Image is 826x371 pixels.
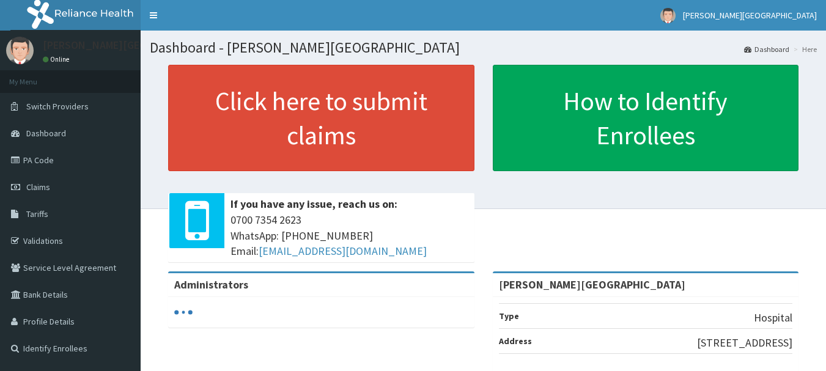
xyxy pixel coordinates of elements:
h1: Dashboard - [PERSON_NAME][GEOGRAPHIC_DATA] [150,40,817,56]
span: [PERSON_NAME][GEOGRAPHIC_DATA] [683,10,817,21]
span: Switch Providers [26,101,89,112]
b: Type [499,310,519,321]
img: User Image [660,8,676,23]
a: Online [43,55,72,64]
span: 0700 7354 2623 WhatsApp: [PHONE_NUMBER] Email: [230,212,468,259]
a: Dashboard [744,44,789,54]
svg: audio-loading [174,303,193,321]
p: [PERSON_NAME][GEOGRAPHIC_DATA] [43,40,224,51]
a: How to Identify Enrollees [493,65,799,171]
img: User Image [6,37,34,64]
b: Administrators [174,277,248,292]
b: If you have any issue, reach us on: [230,197,397,211]
strong: [PERSON_NAME][GEOGRAPHIC_DATA] [499,277,685,292]
p: [STREET_ADDRESS] [697,335,792,351]
a: Click here to submit claims [168,65,474,171]
span: Dashboard [26,128,66,139]
li: Here [791,44,817,54]
b: Address [499,336,532,347]
span: Claims [26,182,50,193]
a: [EMAIL_ADDRESS][DOMAIN_NAME] [259,244,427,258]
span: Tariffs [26,208,48,219]
p: Hospital [754,310,792,326]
